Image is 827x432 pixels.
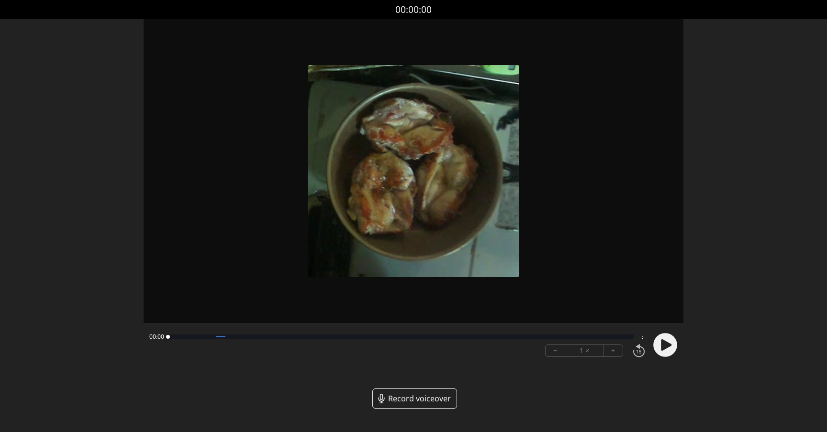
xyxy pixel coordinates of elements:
[388,393,451,404] span: Record voiceover
[565,345,603,356] div: 1 ×
[395,3,432,17] a: 00:00:00
[638,333,647,341] span: --:--
[308,65,520,277] img: Poster Image
[149,333,164,341] span: 00:00
[372,388,457,409] a: Record voiceover
[603,345,623,356] button: +
[546,345,565,356] button: −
